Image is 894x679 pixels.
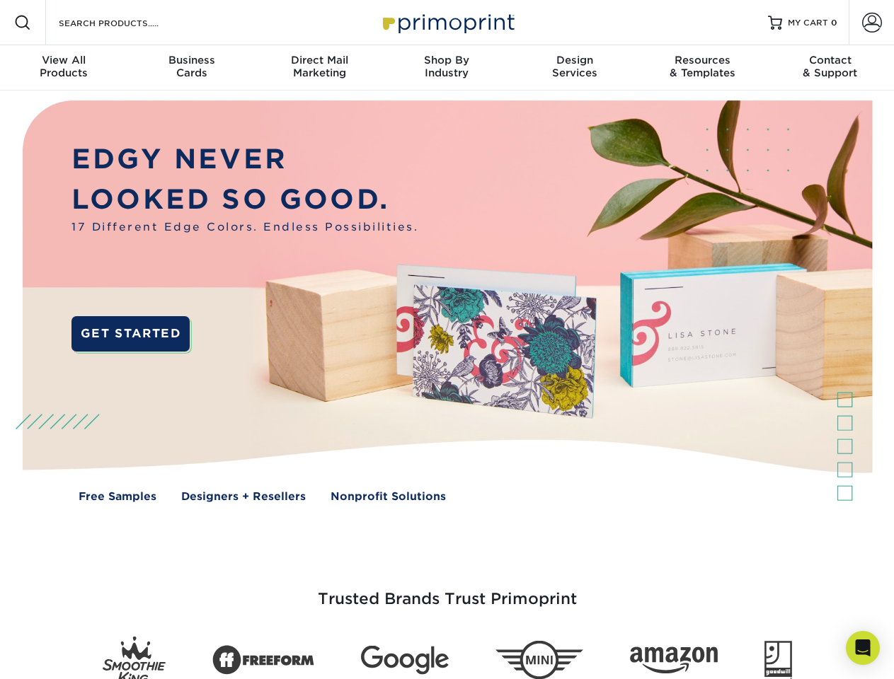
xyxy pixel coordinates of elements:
div: Industry [383,54,510,79]
img: Primoprint [377,7,518,37]
a: Free Samples [79,489,156,505]
div: & Support [767,54,894,79]
h3: Trusted Brands Trust Primoprint [33,556,861,625]
span: Direct Mail [256,54,383,66]
img: Google [361,646,449,675]
img: Goodwill [764,641,792,679]
span: 0 [831,18,837,28]
a: Contact& Support [767,45,894,91]
img: Amazon [630,647,718,674]
a: BusinessCards [127,45,255,91]
p: LOOKED SO GOOD. [71,180,418,220]
div: Open Intercom Messenger [846,631,880,665]
span: Contact [767,54,894,66]
span: Design [511,54,638,66]
a: DesignServices [511,45,638,91]
span: MY CART [788,17,828,29]
a: Direct MailMarketing [256,45,383,91]
input: SEARCH PRODUCTS..... [57,14,195,31]
div: Cards [127,54,255,79]
span: Shop By [383,54,510,66]
a: Nonprofit Solutions [331,489,446,505]
span: 17 Different Edge Colors. Endless Possibilities. [71,219,418,236]
a: Resources& Templates [638,45,766,91]
div: & Templates [638,54,766,79]
div: Marketing [256,54,383,79]
iframe: Google Customer Reviews [4,636,120,674]
span: Resources [638,54,766,66]
span: Business [127,54,255,66]
p: EDGY NEVER [71,139,418,180]
a: GET STARTED [71,316,190,352]
a: Designers + Resellers [181,489,306,505]
div: Services [511,54,638,79]
a: Shop ByIndustry [383,45,510,91]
